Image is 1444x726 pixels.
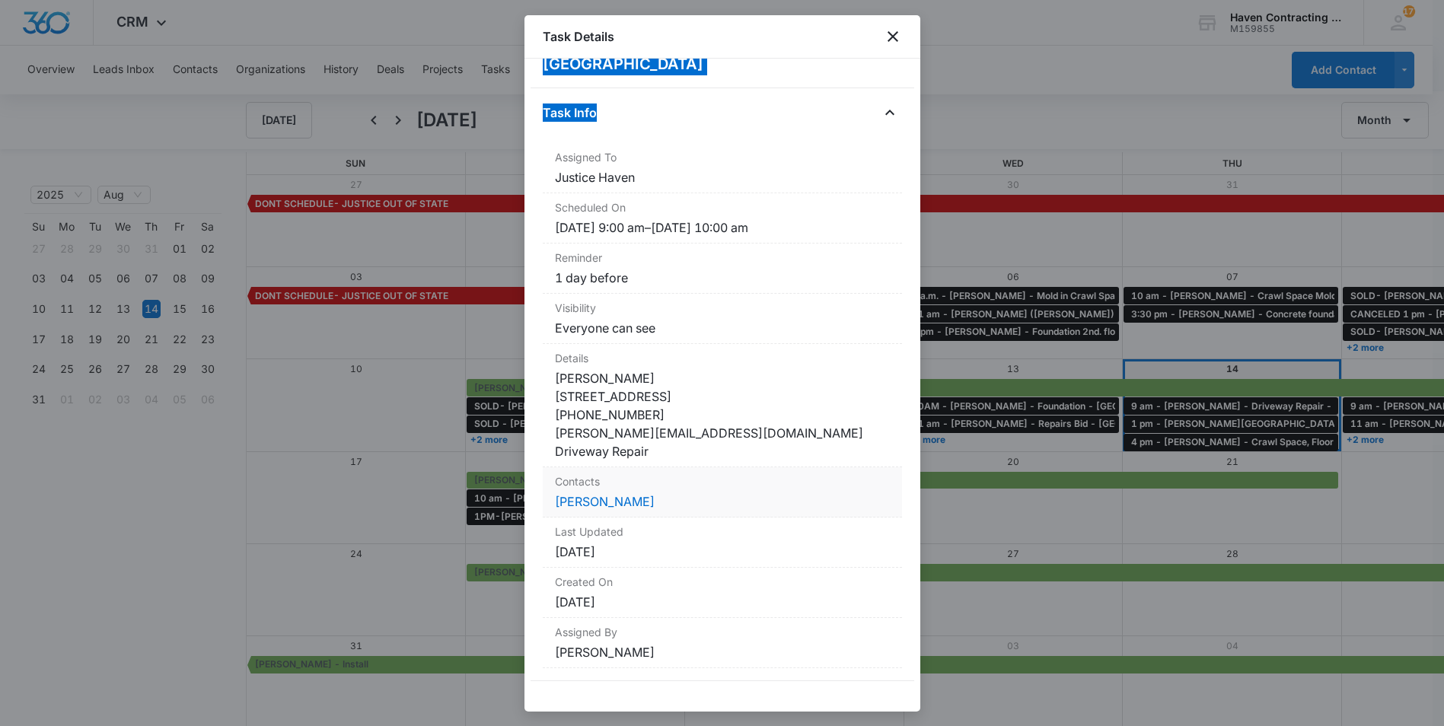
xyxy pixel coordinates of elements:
dd: Everyone can see [555,319,890,337]
dt: Visibility [555,300,890,316]
a: [PERSON_NAME] [555,494,655,509]
div: Created On[DATE] [543,568,902,618]
dd: [PERSON_NAME] [555,643,890,661]
dt: Scheduled On [555,199,890,215]
h4: Task Info [543,103,597,122]
dd: [DATE] [555,543,890,561]
dt: Last Updated [555,524,890,540]
div: Scheduled On[DATE] 9:00 am–[DATE] 10:00 am [543,193,902,244]
dd: 1 day before [555,269,890,287]
dt: Created On [555,574,890,590]
div: Details[PERSON_NAME] [STREET_ADDRESS] [PHONE_NUMBER] [PERSON_NAME][EMAIL_ADDRESS][DOMAIN_NAME] Dr... [543,344,902,467]
div: Contacts[PERSON_NAME] [543,467,902,517]
dt: Contacts [555,473,890,489]
dt: Reminder [555,250,890,266]
dt: Assigned By [555,624,890,640]
div: Reminder1 day before [543,244,902,294]
button: Close [878,100,902,125]
button: close [884,27,902,46]
h1: Task Details [543,27,614,46]
dd: [DATE] [555,593,890,611]
dt: Assigned To [555,149,890,165]
dd: Justice Haven [555,168,890,186]
div: Assigned ToJustice Haven [543,143,902,193]
div: Assigned By[PERSON_NAME] [543,618,902,668]
dd: [DATE] 9:00 am – [DATE] 10:00 am [555,218,890,237]
dt: Details [555,350,890,366]
div: VisibilityEveryone can see [543,294,902,344]
div: Last Updated[DATE] [543,517,902,568]
dd: [PERSON_NAME] [STREET_ADDRESS] [PHONE_NUMBER] [PERSON_NAME][EMAIL_ADDRESS][DOMAIN_NAME] Driveway ... [555,369,890,460]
